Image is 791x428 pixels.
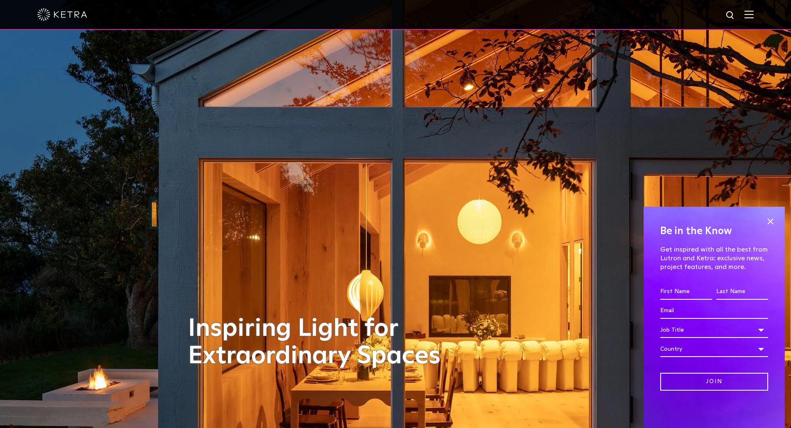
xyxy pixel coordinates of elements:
div: Job Title [660,322,768,338]
h1: Inspiring Light for Extraordinary Spaces [188,315,458,370]
div: Country [660,341,768,357]
img: Hamburger%20Nav.svg [744,10,754,18]
input: Last Name [716,284,768,300]
img: ketra-logo-2019-white [37,8,87,21]
input: Join [660,373,768,391]
input: First Name [660,284,712,300]
img: search icon [725,10,736,21]
p: Get inspired with all the best from Lutron and Ketra: exclusive news, project features, and more. [660,245,768,271]
input: Email [660,303,768,319]
h4: Be in the Know [660,223,768,239]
